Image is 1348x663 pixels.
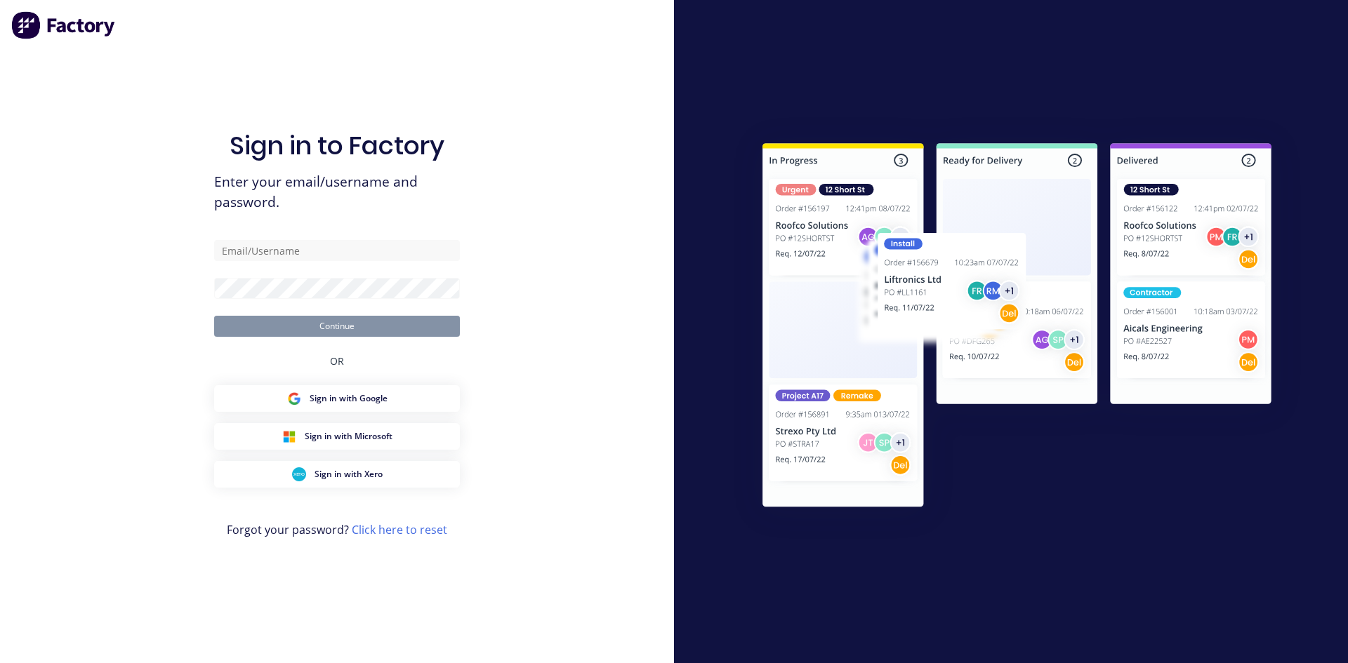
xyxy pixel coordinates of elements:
img: Factory [11,11,117,39]
h1: Sign in to Factory [230,130,444,161]
button: Continue [214,316,460,337]
span: Forgot your password? [227,521,447,538]
span: Sign in with Xero [315,468,383,481]
a: Click here to reset [352,522,447,537]
img: Xero Sign in [292,467,306,481]
span: Enter your email/username and password. [214,172,460,213]
button: Microsoft Sign inSign in with Microsoft [214,423,460,450]
div: OR [330,337,344,385]
input: Email/Username [214,240,460,261]
button: Google Sign inSign in with Google [214,385,460,412]
span: Sign in with Google [310,392,388,405]
img: Google Sign in [287,391,301,406]
span: Sign in with Microsoft [305,430,392,443]
button: Xero Sign inSign in with Xero [214,461,460,488]
img: Sign in [732,115,1302,540]
img: Microsoft Sign in [282,429,296,443]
